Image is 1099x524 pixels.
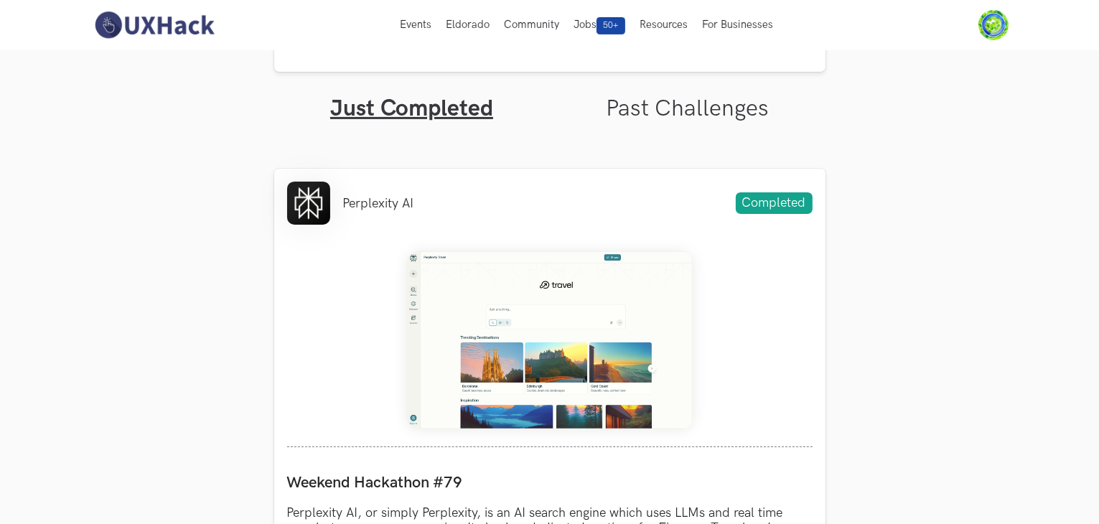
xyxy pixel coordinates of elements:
img: UXHack-logo.png [90,10,218,40]
a: Past Challenges [606,95,769,123]
img: Your profile pic [978,10,1009,40]
img: Weekend_Hackathon_79_banner.png [406,251,693,430]
ul: Tabs Interface [274,72,826,123]
li: Perplexity AI [343,196,414,211]
a: Just Completed [330,95,493,123]
span: Completed [736,192,813,214]
label: Weekend Hackathon #79 [287,473,813,492]
span: 50+ [597,17,625,34]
